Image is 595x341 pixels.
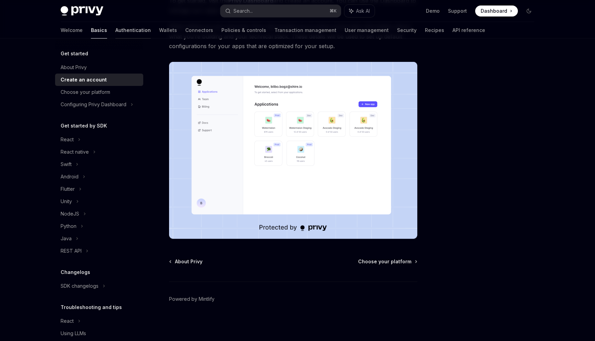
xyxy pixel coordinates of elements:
[61,100,126,109] div: Configuring Privy Dashboard
[61,247,82,255] div: REST API
[61,135,74,144] div: React
[61,88,110,96] div: Choose your platform
[61,268,90,276] h5: Changelogs
[169,62,417,239] img: images/Dash.png
[61,22,83,38] a: Welcome
[397,22,417,38] a: Security
[61,234,72,243] div: Java
[61,185,75,193] div: Flutter
[61,222,76,230] div: Python
[61,76,107,84] div: Create an account
[61,63,87,71] div: About Privy
[356,8,370,14] span: Ask AI
[55,86,143,98] a: Choose your platform
[185,22,213,38] a: Connectors
[61,210,79,218] div: NodeJS
[345,22,389,38] a: User management
[358,258,417,265] a: Choose your platform
[55,327,143,340] a: Using LLMs
[448,8,467,14] a: Support
[233,7,253,15] div: Search...
[55,61,143,74] a: About Privy
[220,5,341,17] button: Search...⌘K
[358,258,411,265] span: Choose your platform
[61,148,89,156] div: React native
[55,74,143,86] a: Create an account
[61,49,88,58] h5: Get started
[481,8,507,14] span: Dashboard
[475,5,518,16] a: Dashboard
[91,22,107,38] a: Basics
[61,197,72,206] div: Unity
[115,22,151,38] a: Authentication
[169,296,215,302] a: Powered by Mintlify
[425,22,444,38] a: Recipes
[523,5,534,16] button: Toggle dark mode
[61,282,98,290] div: SDK changelogs
[61,303,122,311] h5: Troubleshooting and tips
[61,6,103,16] img: dark logo
[221,22,266,38] a: Policies & controls
[61,122,107,130] h5: Get started by SDK
[170,258,202,265] a: About Privy
[452,22,485,38] a: API reference
[61,160,72,168] div: Swift
[61,317,74,325] div: React
[159,22,177,38] a: Wallets
[344,5,375,17] button: Ask AI
[175,258,202,265] span: About Privy
[61,173,79,181] div: Android
[61,329,86,338] div: Using LLMs
[330,8,337,14] span: ⌘ K
[426,8,440,14] a: Demo
[274,22,336,38] a: Transaction management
